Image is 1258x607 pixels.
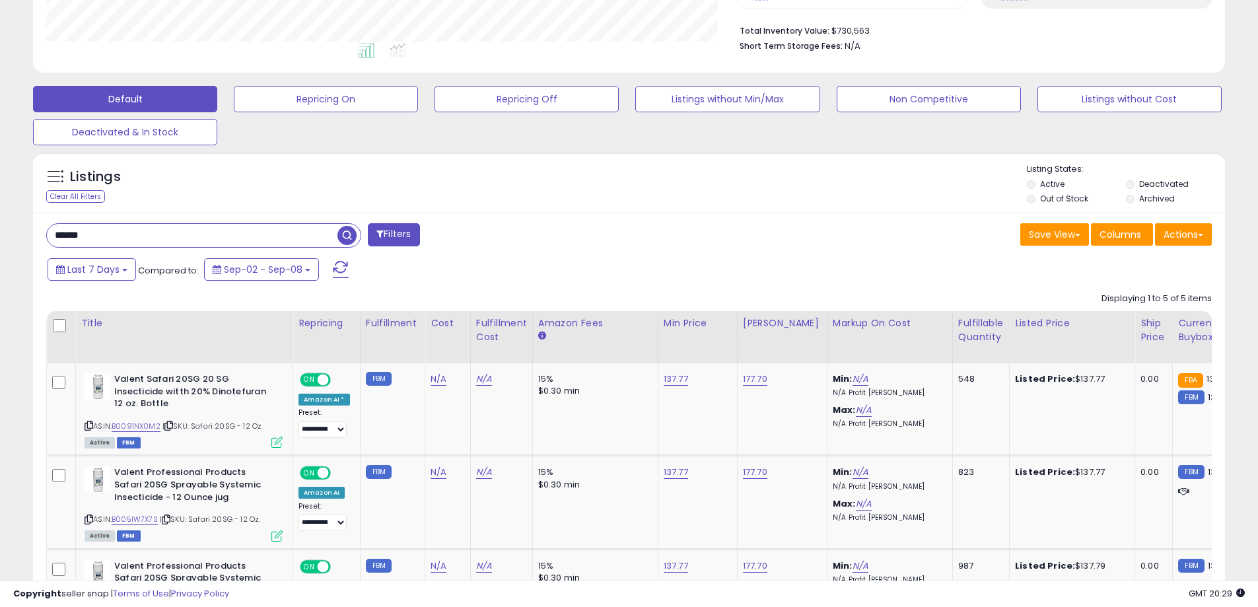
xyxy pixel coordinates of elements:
[476,373,492,386] a: N/A
[1140,373,1162,385] div: 0.00
[85,560,111,587] img: 41YaxU7xPWL._SL40_.jpg
[329,375,350,386] span: OFF
[1178,559,1204,573] small: FBM
[46,190,105,203] div: Clear All Filters
[431,466,446,479] a: N/A
[366,465,392,479] small: FBM
[833,419,942,429] p: N/A Profit [PERSON_NAME]
[958,373,999,385] div: 548
[743,466,767,479] a: 177.70
[664,316,732,330] div: Min Price
[301,375,318,386] span: ON
[664,466,688,479] a: 137.77
[1101,293,1212,305] div: Displaying 1 to 5 of 5 items
[162,421,262,431] span: | SKU: Safari 20SG - 12 Oz
[538,330,546,342] small: Amazon Fees.
[837,86,1021,112] button: Non Competitive
[740,22,1202,38] li: $730,563
[1015,373,1125,385] div: $137.77
[1189,587,1245,600] span: 2025-09-16 20:29 GMT
[301,561,318,572] span: ON
[1027,163,1225,176] p: Listing States:
[13,587,61,600] strong: Copyright
[85,373,283,446] div: ASIN:
[138,264,199,277] span: Compared to:
[114,466,275,507] b: Valent Professional Products Safari 20SG Sprayable Systemic Insecticide - 12 Ounce jug
[853,559,868,573] a: N/A
[743,373,767,386] a: 177.70
[435,86,619,112] button: Repricing Off
[1015,559,1075,572] b: Listed Price:
[833,388,942,398] p: N/A Profit [PERSON_NAME]
[48,258,136,281] button: Last 7 Days
[476,559,492,573] a: N/A
[81,316,287,330] div: Title
[171,587,229,600] a: Privacy Policy
[114,560,275,600] b: Valent Professional Products Safari 20SG Sprayable Systemic Insecticide - 12 Ounce jug
[1208,391,1228,404] span: 135.7
[1155,223,1212,246] button: Actions
[827,311,952,363] th: The percentage added to the cost of goods (COGS) that forms the calculator for Min & Max prices.
[845,40,860,52] span: N/A
[833,466,853,478] b: Min:
[366,372,392,386] small: FBM
[1208,466,1228,478] span: 135.7
[298,316,355,330] div: Repricing
[431,559,446,573] a: N/A
[1020,223,1089,246] button: Save View
[833,482,942,491] p: N/A Profit [PERSON_NAME]
[13,588,229,600] div: seller snap | |
[743,559,767,573] a: 177.70
[368,223,419,246] button: Filters
[1091,223,1153,246] button: Columns
[958,316,1004,344] div: Fulfillable Quantity
[1015,466,1075,478] b: Listed Price:
[85,466,283,540] div: ASIN:
[664,373,688,386] a: 137.77
[833,404,856,416] b: Max:
[538,560,648,572] div: 15%
[538,316,652,330] div: Amazon Fees
[234,86,418,112] button: Repricing On
[1178,373,1203,388] small: FBA
[301,468,318,479] span: ON
[853,466,868,479] a: N/A
[958,560,999,572] div: 987
[85,466,111,493] img: 41YaxU7xPWL._SL40_.jpg
[70,168,121,186] h5: Listings
[1208,559,1228,572] span: 135.7
[538,466,648,478] div: 15%
[1140,316,1167,344] div: Ship Price
[113,587,169,600] a: Terms of Use
[117,530,141,542] span: FBM
[366,316,419,330] div: Fulfillment
[476,466,492,479] a: N/A
[1140,466,1162,478] div: 0.00
[366,559,392,573] small: FBM
[112,421,160,432] a: B0091NX0M2
[1040,193,1088,204] label: Out of Stock
[298,394,350,406] div: Amazon AI *
[743,316,821,330] div: [PERSON_NAME]
[664,559,688,573] a: 137.77
[1178,465,1204,479] small: FBM
[1015,373,1075,385] b: Listed Price:
[1139,193,1175,204] label: Archived
[33,86,217,112] button: Default
[1100,228,1141,241] span: Columns
[856,497,872,511] a: N/A
[538,373,648,385] div: 15%
[204,258,319,281] button: Sep-02 - Sep-08
[114,373,275,413] b: Valent Safari 20SG 20 SG Insecticide witth 20% Dinotefuran 12 oz. Bottle
[833,373,853,385] b: Min:
[833,559,853,572] b: Min:
[833,497,856,510] b: Max:
[1139,178,1189,190] label: Deactivated
[298,502,350,532] div: Preset:
[1040,178,1065,190] label: Active
[85,437,115,448] span: All listings currently available for purchase on Amazon
[538,385,648,397] div: $0.30 min
[117,437,141,448] span: FBM
[1015,560,1125,572] div: $137.79
[298,408,350,438] div: Preset:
